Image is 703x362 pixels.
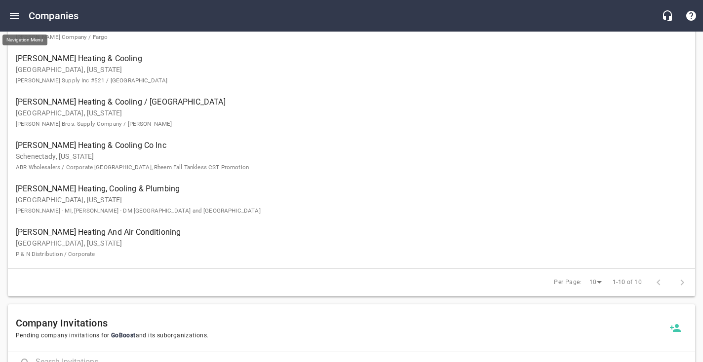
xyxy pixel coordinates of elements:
[16,207,261,214] small: [PERSON_NAME] - MI, [PERSON_NAME] - DM [GEOGRAPHIC_DATA] and [GEOGRAPHIC_DATA]
[16,108,671,129] p: [GEOGRAPHIC_DATA], [US_STATE]
[664,316,687,340] button: Invite a new company
[679,4,703,28] button: Support Portal
[16,120,172,127] small: [PERSON_NAME] Bros. Supply Company / [PERSON_NAME]
[16,195,671,216] p: [GEOGRAPHIC_DATA], [US_STATE]
[8,134,695,178] a: [PERSON_NAME] Heating & Cooling Co IncSchenectady, [US_STATE]ABR Wholesalers / Corporate [GEOGRAP...
[16,183,671,195] span: [PERSON_NAME] Heating, Cooling & Plumbing
[16,96,671,108] span: [PERSON_NAME] Heating & Cooling / [GEOGRAPHIC_DATA]
[16,34,108,40] small: [PERSON_NAME] Company / Fargo
[16,315,664,331] h6: Company Invitations
[29,8,78,24] h6: Companies
[16,53,671,65] span: [PERSON_NAME] Heating & Cooling
[8,221,695,264] a: [PERSON_NAME] Heating And Air Conditioning[GEOGRAPHIC_DATA], [US_STATE]P & N Distribution / Corpo...
[613,278,642,288] span: 1-10 of 10
[8,91,695,134] a: [PERSON_NAME] Heating & Cooling / [GEOGRAPHIC_DATA][GEOGRAPHIC_DATA], [US_STATE][PERSON_NAME] Bro...
[16,77,167,84] small: [PERSON_NAME] Supply Inc #521 / [GEOGRAPHIC_DATA]
[16,226,671,238] span: [PERSON_NAME] Heating And Air Conditioning
[8,47,695,91] a: [PERSON_NAME] Heating & Cooling[GEOGRAPHIC_DATA], [US_STATE][PERSON_NAME] Supply Inc #521 / [GEOG...
[16,331,664,341] span: Pending company invitations for and its suborganizations.
[109,332,135,339] span: GoBoost
[16,140,671,151] span: [PERSON_NAME] Heating & Cooling Co Inc
[586,276,605,289] div: 10
[554,278,582,288] span: Per Page:
[16,151,671,172] p: Schenectady, [US_STATE]
[656,4,679,28] button: Live Chat
[2,4,26,28] button: Open drawer
[16,164,249,171] small: ABR Wholesalers / Corporate [GEOGRAPHIC_DATA], Rheem Fall Tankless CST Promotion
[16,238,671,259] p: [GEOGRAPHIC_DATA], [US_STATE]
[16,21,671,42] p: [GEOGRAPHIC_DATA], [US_STATE]
[16,251,95,257] small: P & N Distribution / Corporate
[16,65,671,85] p: [GEOGRAPHIC_DATA], [US_STATE]
[8,178,695,221] a: [PERSON_NAME] Heating, Cooling & Plumbing[GEOGRAPHIC_DATA], [US_STATE][PERSON_NAME] - MI, [PERSON...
